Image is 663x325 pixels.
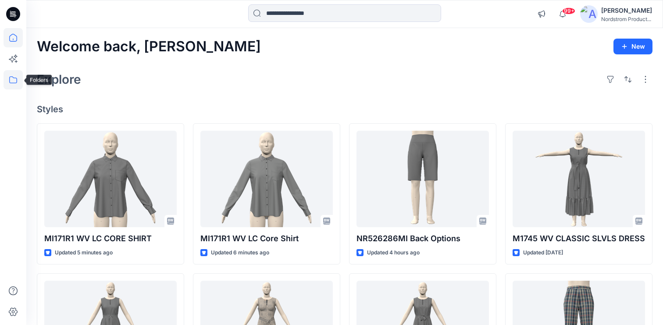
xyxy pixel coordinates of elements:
a: NR526286MI Back Options [356,131,489,227]
p: MI171R1 WV LC Core Shirt [200,232,333,245]
img: avatar [580,5,598,23]
a: M1745 WV CLASSIC SLVLS DRESS [513,131,645,227]
p: Updated 4 hours ago [367,248,420,257]
p: NR526286MI Back Options [356,232,489,245]
div: Nordstrom Product... [601,16,652,22]
button: New [613,39,652,54]
h4: Styles [37,104,652,114]
p: Updated 6 minutes ago [211,248,269,257]
a: MI171R1 WV LC CORE SHIRT [44,131,177,227]
p: Updated [DATE] [523,248,563,257]
span: 99+ [562,7,575,14]
h2: Welcome back, [PERSON_NAME] [37,39,261,55]
p: M1745 WV CLASSIC SLVLS DRESS [513,232,645,245]
a: MI171R1 WV LC Core Shirt [200,131,333,227]
p: MI171R1 WV LC CORE SHIRT [44,232,177,245]
div: [PERSON_NAME] [601,5,652,16]
p: Updated 5 minutes ago [55,248,113,257]
h2: Explore [37,72,81,86]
